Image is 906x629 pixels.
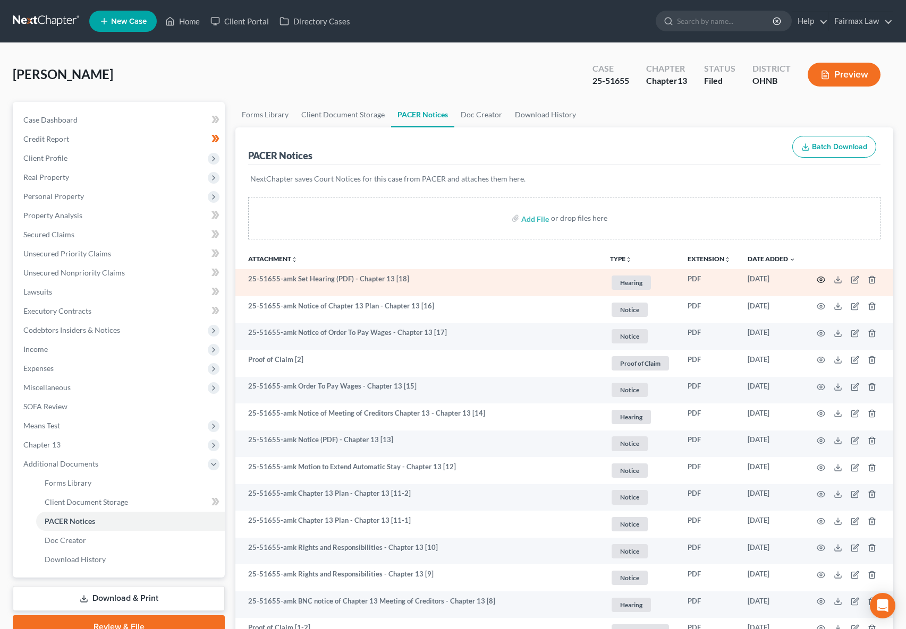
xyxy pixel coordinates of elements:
td: 25-51655-amk BNC notice of Chapter 13 Meeting of Creditors - Chapter 13 [8] [235,591,602,618]
td: PDF [679,430,739,458]
td: [DATE] [739,430,804,458]
td: PDF [679,350,739,377]
td: 25-51655-amk Set Hearing (PDF) - Chapter 13 [18] [235,269,602,296]
span: Notice [612,463,648,478]
a: Hearing [610,596,671,614]
a: Client Document Storage [295,102,391,127]
td: 25-51655-amk Notice of Order To Pay Wages - Chapter 13 [17] [235,323,602,350]
a: Notice [610,435,671,452]
a: Notice [610,462,671,479]
td: 25-51655-amk Notice of Chapter 13 Plan - Chapter 13 [16] [235,296,602,323]
td: [DATE] [739,564,804,591]
a: Hearing [610,274,671,291]
a: Forms Library [36,473,225,493]
span: Hearing [612,598,651,612]
span: Doc Creator [45,536,86,545]
div: Chapter [646,63,687,75]
td: 25-51655-amk Notice of Meeting of Creditors Chapter 13 - Chapter 13 [14] [235,403,602,430]
td: 25-51655-amk Chapter 13 Plan - Chapter 13 [11-1] [235,511,602,538]
a: Download History [509,102,582,127]
div: Status [704,63,735,75]
span: Means Test [23,421,60,430]
span: Client Profile [23,153,67,162]
a: Notice [610,515,671,533]
div: Open Intercom Messenger [870,593,895,618]
i: unfold_more [625,256,632,263]
a: Notice [610,488,671,506]
a: Download & Print [13,586,225,611]
a: Credit Report [15,130,225,149]
td: 25-51655-amk Motion to Extend Automatic Stay - Chapter 13 [12] [235,457,602,484]
span: Notice [612,517,648,531]
span: Notice [612,329,648,343]
div: 25-51655 [592,75,629,87]
a: Lawsuits [15,282,225,301]
span: Additional Documents [23,459,98,468]
td: [DATE] [739,457,804,484]
td: PDF [679,484,739,511]
span: Credit Report [23,134,69,143]
div: or drop files here [551,213,607,223]
td: [DATE] [739,511,804,538]
td: PDF [679,564,739,591]
i: expand_more [789,256,795,263]
span: Hearing [612,410,651,424]
td: [DATE] [739,377,804,404]
span: SOFA Review [23,402,67,411]
span: Real Property [23,173,69,182]
span: Personal Property [23,192,84,201]
td: 25-51655-amk Notice (PDF) - Chapter 13 [13] [235,430,602,458]
a: Notice [610,328,671,345]
div: Filed [704,75,735,87]
span: New Case [111,18,147,25]
span: Secured Claims [23,230,74,239]
td: 25-51655-amk Rights and Responsibilities - Chapter 13 [10] [235,538,602,565]
td: PDF [679,457,739,484]
td: 25-51655-amk Chapter 13 Plan - Chapter 13 [11-2] [235,484,602,511]
td: PDF [679,323,739,350]
td: PDF [679,538,739,565]
a: Notice [610,569,671,587]
i: unfold_more [724,256,731,263]
a: Case Dashboard [15,110,225,130]
a: Notice [610,301,671,318]
a: Executory Contracts [15,301,225,321]
a: Forms Library [235,102,295,127]
td: PDF [679,591,739,618]
button: TYPEunfold_more [610,256,632,263]
div: Case [592,63,629,75]
td: [DATE] [739,296,804,323]
td: Proof of Claim [2] [235,350,602,377]
i: unfold_more [291,256,298,263]
span: Executory Contracts [23,306,91,315]
span: Client Document Storage [45,497,128,506]
td: PDF [679,403,739,430]
a: Fairmax Law [829,12,893,31]
span: Unsecured Priority Claims [23,249,111,258]
a: Doc Creator [36,531,225,550]
div: PACER Notices [248,149,312,162]
span: Proof of Claim [612,356,669,370]
td: PDF [679,269,739,296]
span: Case Dashboard [23,115,78,124]
span: Miscellaneous [23,383,71,392]
span: Income [23,344,48,354]
a: Unsecured Nonpriority Claims [15,263,225,282]
td: [DATE] [739,323,804,350]
span: Hearing [612,275,651,290]
span: [PERSON_NAME] [13,66,113,82]
span: Notice [612,303,648,317]
a: Help [792,12,828,31]
a: SOFA Review [15,397,225,416]
td: [DATE] [739,538,804,565]
a: Client Portal [205,12,274,31]
a: Directory Cases [274,12,355,31]
a: Property Analysis [15,206,225,225]
input: Search by name... [677,11,774,31]
span: Notice [612,544,648,558]
td: [DATE] [739,269,804,296]
td: [DATE] [739,591,804,618]
p: NextChapter saves Court Notices for this case from PACER and attaches them here. [250,174,878,184]
span: Expenses [23,364,54,373]
a: PACER Notices [36,512,225,531]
